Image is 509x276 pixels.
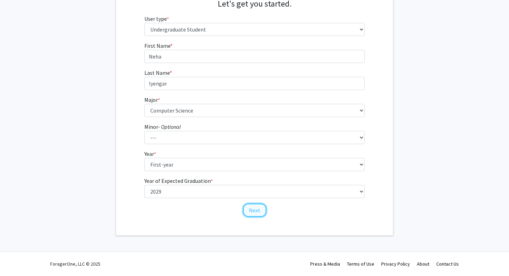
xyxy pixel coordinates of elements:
[436,261,459,267] a: Contact Us
[144,123,181,131] label: Minor
[243,204,266,217] button: Next
[144,69,170,76] span: Last Name
[144,15,169,23] label: User type
[417,261,429,267] a: About
[381,261,410,267] a: Privacy Policy
[158,123,181,130] i: - Optional
[144,177,213,185] label: Year of Expected Graduation
[310,261,340,267] a: Press & Media
[144,42,170,49] span: First Name
[347,261,374,267] a: Terms of Use
[144,150,156,158] label: Year
[50,252,100,276] div: ForagerOne, LLC © 2025
[144,96,160,104] label: Major
[5,245,29,271] iframe: Chat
